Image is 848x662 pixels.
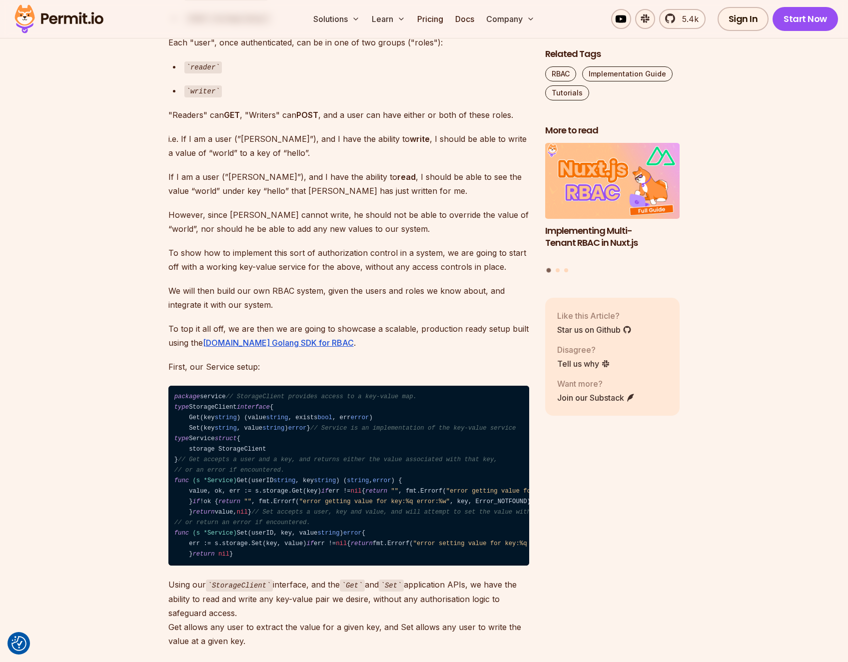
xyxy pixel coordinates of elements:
span: "" [391,488,399,495]
a: Tutorials [545,85,589,100]
a: Docs [451,9,478,29]
code: Set [379,580,404,592]
span: "error getting value for key:%q error:%w" [299,498,450,505]
span: nil [218,551,229,558]
span: package [174,393,200,400]
code: writer [184,85,222,97]
span: "error getting value for key:%q error:%w" [446,488,597,495]
span: error [343,530,362,537]
span: interface [237,404,270,411]
span: error [373,477,391,484]
span: error [288,425,307,432]
span: if [306,540,314,547]
h2: More to read [545,124,680,137]
p: Each "user", once authenticated, can be in one of two groups ("roles"): [168,35,529,49]
a: Start Now [773,7,838,31]
span: if [193,498,200,505]
span: return [365,488,387,495]
span: (s *Service) [193,530,237,537]
span: return [351,540,373,547]
span: nil [237,509,248,516]
img: Permit logo [10,2,108,36]
span: func [174,530,189,537]
a: RBAC [545,66,576,81]
a: Implementation Guide [582,66,673,81]
span: if [321,488,329,495]
span: string [266,414,288,421]
button: Learn [368,9,409,29]
a: Sign In [718,7,769,31]
button: Company [482,9,539,29]
p: We will then build our own RBAC system, given the users and roles we know about, and integrate it... [168,284,529,312]
a: Star us on Github [557,323,632,335]
span: // or return an error if encountered. [174,519,310,526]
p: If I am a user (”[PERSON_NAME]”), and I have the ability to , I should be able to see the value “... [168,170,529,198]
span: string [273,477,295,484]
h2: Related Tags [545,48,680,60]
h3: Implementing Multi-Tenant RBAC in Nuxt.js [545,224,680,249]
a: 5.4k [659,9,706,29]
p: Using our interface, and the and application APIs, we have the ability to read and write any key-... [168,578,529,648]
p: To show how to implement this sort of authorization control in a system, we are going to start of... [168,246,529,274]
span: // Set accepts a user, key and value, and will attempt to set the value with that key, [251,509,567,516]
span: // StorageClient provides access to a key-value map. [226,393,417,400]
span: "error setting value for key:%q error:%w" [413,540,564,547]
span: struct [215,435,237,442]
span: string [262,425,284,432]
a: Pricing [413,9,447,29]
span: string [314,477,336,484]
p: "Readers" can , "Writers" can , and a user can have either or both of these roles. [168,108,529,122]
strong: read [397,172,416,182]
span: error [351,414,369,421]
p: To top it all off, we are then we are going to showcase a scalable, production ready setup built ... [168,322,529,350]
a: Join our Substack [557,391,635,403]
strong: GET [224,110,240,120]
p: First, our Service setup: [168,360,529,374]
span: string [317,530,339,537]
code: Get [340,580,365,592]
a: Tell us why [557,357,610,369]
span: // Get accepts a user and a key, and returns either the value associated with that key, [178,456,498,463]
span: string [347,477,369,484]
p: Want more? [557,377,635,389]
a: [DOMAIN_NAME] Golang SDK for RBAC [203,338,354,348]
span: bool [317,414,332,421]
span: // Service is an implementation of the key-value service [310,425,516,432]
span: type [174,435,189,442]
strong: write [410,134,430,144]
p: However, since [PERSON_NAME] cannot write, he should not be able to override the value of “world”... [168,208,529,236]
p: Like this Article? [557,309,632,321]
span: string [215,425,237,432]
button: Go to slide 1 [547,268,551,272]
span: nil [336,540,347,547]
button: Go to slide 2 [556,268,560,272]
li: 1 of 3 [545,143,680,262]
img: Revisit consent button [11,636,26,651]
span: return [218,498,240,505]
span: 5.4k [676,13,699,25]
img: Implementing Multi-Tenant RBAC in Nuxt.js [545,143,680,219]
span: // or an error if encountered. [174,467,285,474]
code: service StorageClient { Get(key ) (value , exists , err ) Set(key , value ) } Service { storage S... [168,386,529,566]
span: (s *Service) [193,477,237,484]
button: Solutions [309,9,364,29]
button: Go to slide 3 [564,268,568,272]
span: string [215,414,237,421]
span: return [193,509,215,516]
p: i.e. If I am a user (”[PERSON_NAME]”), and I have the ability to , I should be able to write a va... [168,132,529,160]
span: func [174,477,189,484]
span: nil [351,488,362,495]
span: type [174,404,189,411]
code: reader [184,61,222,73]
strong: POST [296,110,318,120]
code: StorageClient [206,580,273,592]
div: Posts [545,143,680,274]
p: Disagree? [557,343,610,355]
button: Consent Preferences [11,636,26,651]
span: "" [244,498,251,505]
span: return [193,551,215,558]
